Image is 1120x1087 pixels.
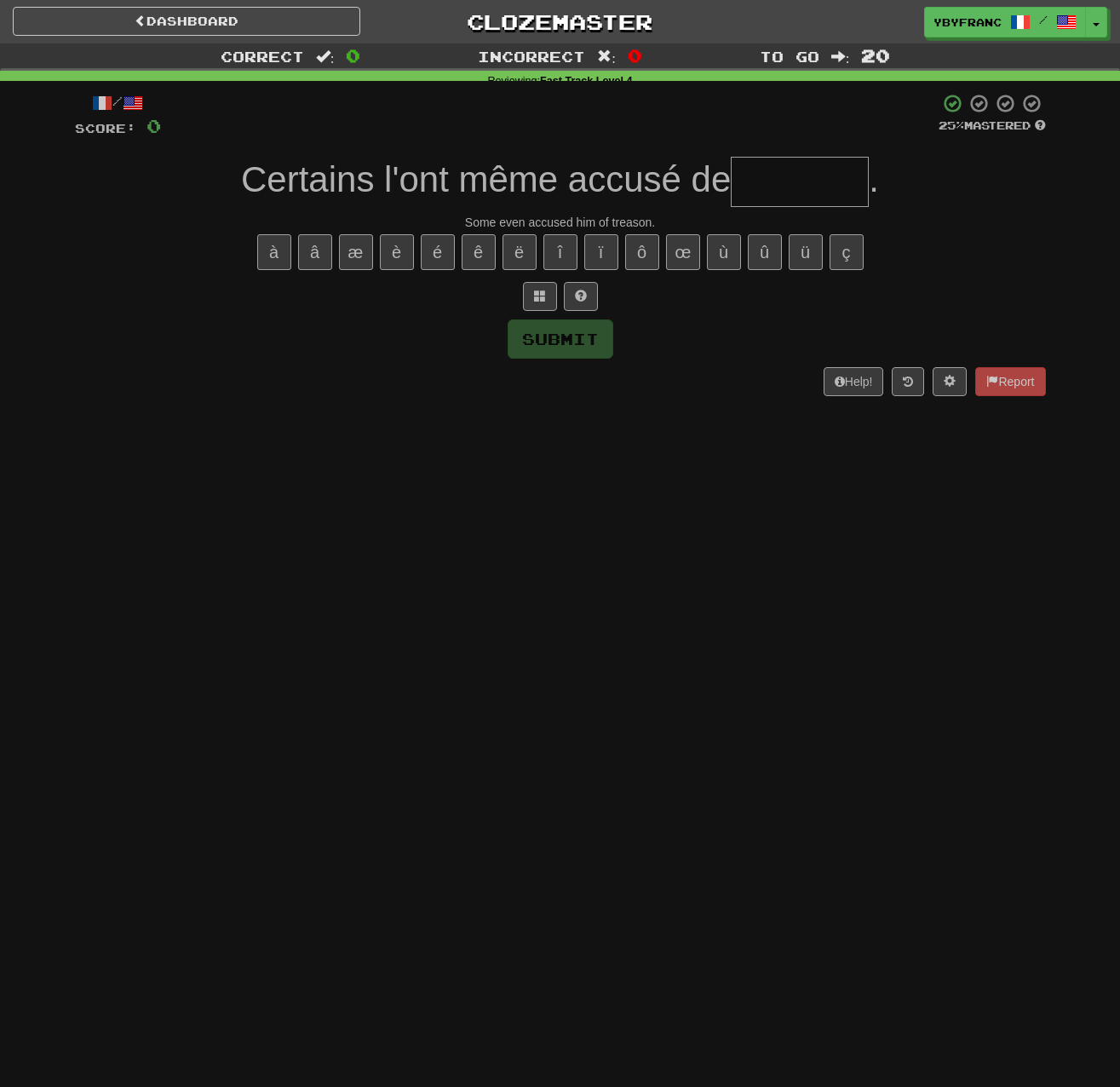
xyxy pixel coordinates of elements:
span: Incorrect [478,48,585,65]
span: Certains l'ont même accusé de [241,159,731,199]
button: Report [975,367,1045,396]
button: ù [707,234,741,270]
span: : [831,49,850,64]
a: Dashboard [13,7,360,36]
button: û [748,234,782,270]
button: ë [503,234,537,270]
button: ç [830,234,864,270]
span: 0 [628,45,642,66]
strong: Fast Track Level 4 [540,75,633,87]
span: : [316,49,335,64]
div: Mastered [939,118,1046,134]
span: To go [760,48,819,65]
span: Ybyfranc [933,14,1002,30]
button: à [257,234,291,270]
button: Switch sentence to multiple choice alt+p [523,282,557,311]
span: : [597,49,616,64]
button: é [421,234,455,270]
button: ü [789,234,823,270]
div: / [75,93,161,114]
a: Ybyfranc / [924,7,1086,37]
div: Some even accused him of treason. [75,214,1046,231]
span: 0 [346,45,360,66]
button: ô [625,234,659,270]
button: Round history (alt+y) [892,367,924,396]
button: Single letter hint - you only get 1 per sentence and score half the points! alt+h [564,282,598,311]
span: . [869,159,879,199]
a: Clozemaster [386,7,733,37]
button: Help! [824,367,884,396]
button: œ [666,234,700,270]
button: è [380,234,414,270]
button: ï [584,234,618,270]
button: Submit [508,319,613,359]
span: 20 [861,45,890,66]
span: Correct [221,48,304,65]
span: 25 % [939,118,964,132]
button: â [298,234,332,270]
span: 0 [146,115,161,136]
button: ê [462,234,496,270]
button: î [543,234,577,270]
span: / [1039,14,1048,26]
span: Score: [75,121,136,135]
button: æ [339,234,373,270]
